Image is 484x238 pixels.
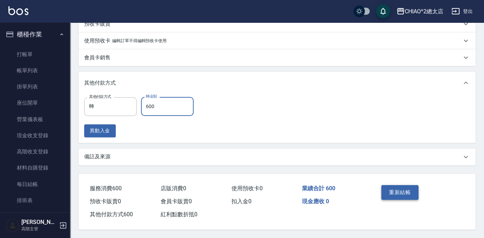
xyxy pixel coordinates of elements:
div: 其他付款方式 [79,72,476,94]
a: 營業儀表板 [3,111,67,127]
button: save [376,4,390,18]
p: 高階主管 [21,226,57,232]
div: 使用預收卡編輯訂單不得編輯預收卡使用 [79,32,476,49]
span: 現金應收 0 [302,198,329,205]
span: 紅利點數折抵 0 [161,211,197,218]
img: Logo [8,6,28,15]
a: 現金收支登錄 [3,127,67,144]
span: 業績合計 600 [302,185,335,192]
img: Person [6,218,20,232]
p: 使用預收卡 [84,37,110,45]
span: 使用預收卡 0 [231,185,263,192]
button: 櫃檯作業 [3,25,67,44]
a: 掛單列表 [3,79,67,95]
a: 帳單列表 [3,62,67,79]
p: 預收卡販賣 [84,20,110,28]
p: 編輯訂單不得編輯預收卡使用 [112,37,167,45]
a: 每日結帳 [3,176,67,192]
div: 備註及來源 [79,148,476,165]
p: 其他付款方式 [84,79,116,87]
div: 會員卡銷售 [79,49,476,66]
a: 現場電腦打卡 [3,209,67,225]
label: 轉金額 [146,94,157,99]
a: 高階收支登錄 [3,144,67,160]
div: CHIAO^2總太店 [405,7,443,16]
span: 服務消費 600 [90,185,122,192]
button: 登出 [449,5,476,18]
span: 會員卡販賣 0 [161,198,192,205]
span: 店販消費 0 [161,185,186,192]
a: 打帳單 [3,46,67,62]
button: 異動入金 [84,124,116,137]
button: 重新結帳 [381,185,418,200]
a: 座位開單 [3,95,67,111]
span: 扣入金 0 [231,198,251,205]
p: 會員卡銷售 [84,54,110,61]
div: 預收卡販賣 [79,15,476,32]
span: 其他付款方式 600 [90,211,133,218]
h5: [PERSON_NAME] [21,219,57,226]
p: 備註及來源 [84,153,110,160]
a: 材料自購登錄 [3,160,67,176]
a: 排班表 [3,192,67,209]
label: 其他付款方式 [89,94,111,99]
button: CHIAO^2總太店 [394,4,446,19]
span: 預收卡販賣 0 [90,198,121,205]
